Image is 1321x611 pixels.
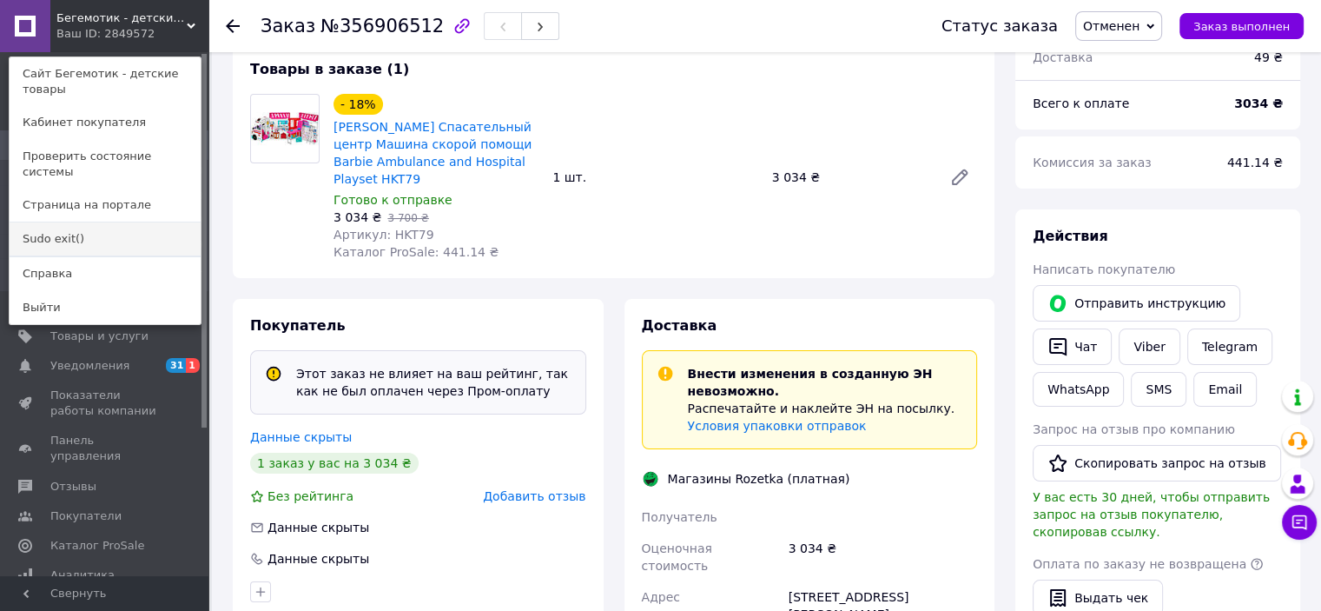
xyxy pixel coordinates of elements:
span: Покупатели [50,508,122,524]
span: Уведомления [50,358,129,374]
span: Показатели работы компании [50,388,161,419]
div: 3 034 ₴ [785,533,981,581]
a: Кабинет покупателя [10,106,201,139]
div: 49 ₴ [1244,38,1293,76]
span: Бегемотик - детские товары [56,10,187,26]
button: Заказ выполнен [1179,13,1304,39]
button: Скопировать запрос на отзыв [1033,445,1281,481]
span: Покупатель [250,317,345,334]
a: Выйти [10,291,201,324]
button: Отправить инструкцию [1033,285,1240,322]
span: Товары в заказе (1) [250,61,409,77]
div: Статус заказа [941,17,1058,35]
span: Без рейтинга [268,489,353,503]
a: Страница на портале [10,189,201,222]
b: 3034 ₴ [1234,96,1283,110]
span: Аналитика [50,568,115,583]
span: Отзывы [50,479,96,495]
span: 441.14 ₴ [1227,156,1283,169]
div: 3 034 ₴ [765,165,935,189]
span: Комиссия за заказ [1033,156,1152,169]
span: Адрес [642,590,680,604]
a: Sudo exit() [10,222,201,256]
span: Написать покупателю [1033,262,1175,276]
a: Данные скрыты [250,430,352,444]
span: Оценочная стоимость [642,541,712,573]
span: 31 [166,358,186,373]
div: 1 заказ у вас на 3 034 ₴ [250,453,419,474]
a: Редактировать [942,160,977,195]
span: Заказ выполнен [1193,20,1290,33]
span: Всего к оплате [1033,96,1129,110]
span: 1 [186,358,200,373]
div: Вернуться назад [226,17,240,35]
span: Заказ [261,16,315,37]
a: Telegram [1187,329,1272,365]
div: 1 шт. [545,165,764,189]
span: Артикул: ‎HKT79 [334,228,434,242]
span: Каталог ProSale: 441.14 ₴ [334,245,499,259]
span: Действия [1033,228,1108,244]
button: Чат с покупателем [1282,505,1317,540]
span: Запрос на отзыв про компанию [1033,422,1235,436]
button: SMS [1131,372,1186,407]
div: - 18% [334,94,383,115]
button: Чат [1033,329,1112,365]
a: Проверить состояние системы [10,140,201,189]
a: [PERSON_NAME] Спасательный центр Машина скорой помощи Barbie Ambulance and Hospital Playset ‎HKT79 [334,120,532,186]
span: 3 700 ₴ [387,212,428,224]
span: Данные скрыты [268,521,369,535]
span: №356906512 [320,16,444,37]
a: WhatsApp [1033,372,1124,407]
span: Готово к отправке [334,193,452,207]
span: Доставка [642,317,717,334]
img: Barbie Барби Спасательный центр Машина скорой помощи Barbie Ambulance and Hospital Playset ‎HKT79 [251,112,319,144]
span: Оплата по заказу не возвращена [1033,557,1246,571]
a: Справка [10,257,201,290]
button: Email [1193,372,1257,407]
span: Добавить отзыв [483,489,585,503]
span: Товары и услуги [50,329,149,344]
div: Этот заказ не влияет на ваш рейтинг, так как не был оплачен через Пром-оплату [289,365,578,400]
a: Сайт Бегемотик - детские товары [10,57,201,106]
span: 3 034 ₴ [334,210,381,224]
span: У вас есть 30 дней, чтобы отправить запрос на отзыв покупателю, скопировав ссылку. [1033,490,1270,539]
span: Доставка [1033,50,1093,64]
a: Viber [1119,329,1179,365]
div: Магазины Rozetka (платная) [664,470,855,488]
div: Ваш ID: 2849572 [56,26,129,42]
p: Распечатайте и наклейте ЭН на посылку. [688,400,963,417]
div: Данные скрыты [266,550,371,568]
span: Каталог ProSale [50,538,144,554]
span: Получатель [642,510,717,524]
a: Условия упаковки отправок [688,419,867,433]
span: Панель управления [50,433,161,464]
span: Отменен [1083,19,1139,33]
span: Внести изменения в созданную ЭН невозможно. [688,367,933,398]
